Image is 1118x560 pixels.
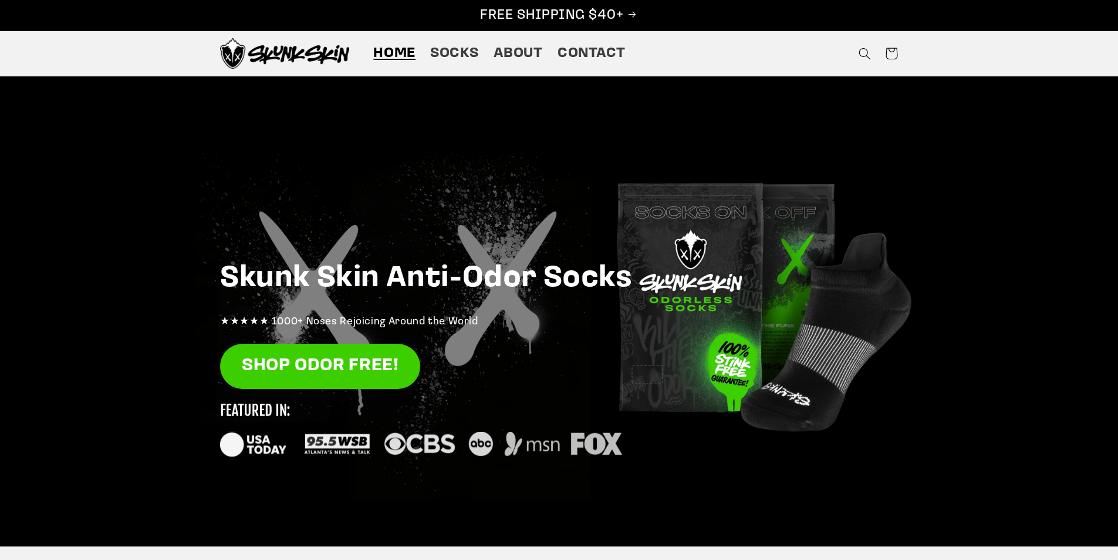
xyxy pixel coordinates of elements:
[851,40,878,67] summary: Search
[220,404,622,457] img: new_featured_logos_1_small.svg
[220,313,898,332] p: ★★★★★ 1000+ Noses Rejoicing Around the World
[423,37,486,70] a: Socks
[494,45,543,63] span: About
[12,6,1106,25] p: FREE SHIPPING $40+
[220,38,349,69] img: Skunk Skin Anti-Odor Socks.
[366,37,423,70] a: Home
[430,45,478,63] span: Socks
[220,344,420,389] a: SHOP ODOR FREE!
[550,37,633,70] a: Contact
[373,45,416,63] span: Home
[486,37,550,70] a: About
[558,45,625,63] span: Contact
[220,264,633,294] strong: Skunk Skin Anti-Odor Socks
